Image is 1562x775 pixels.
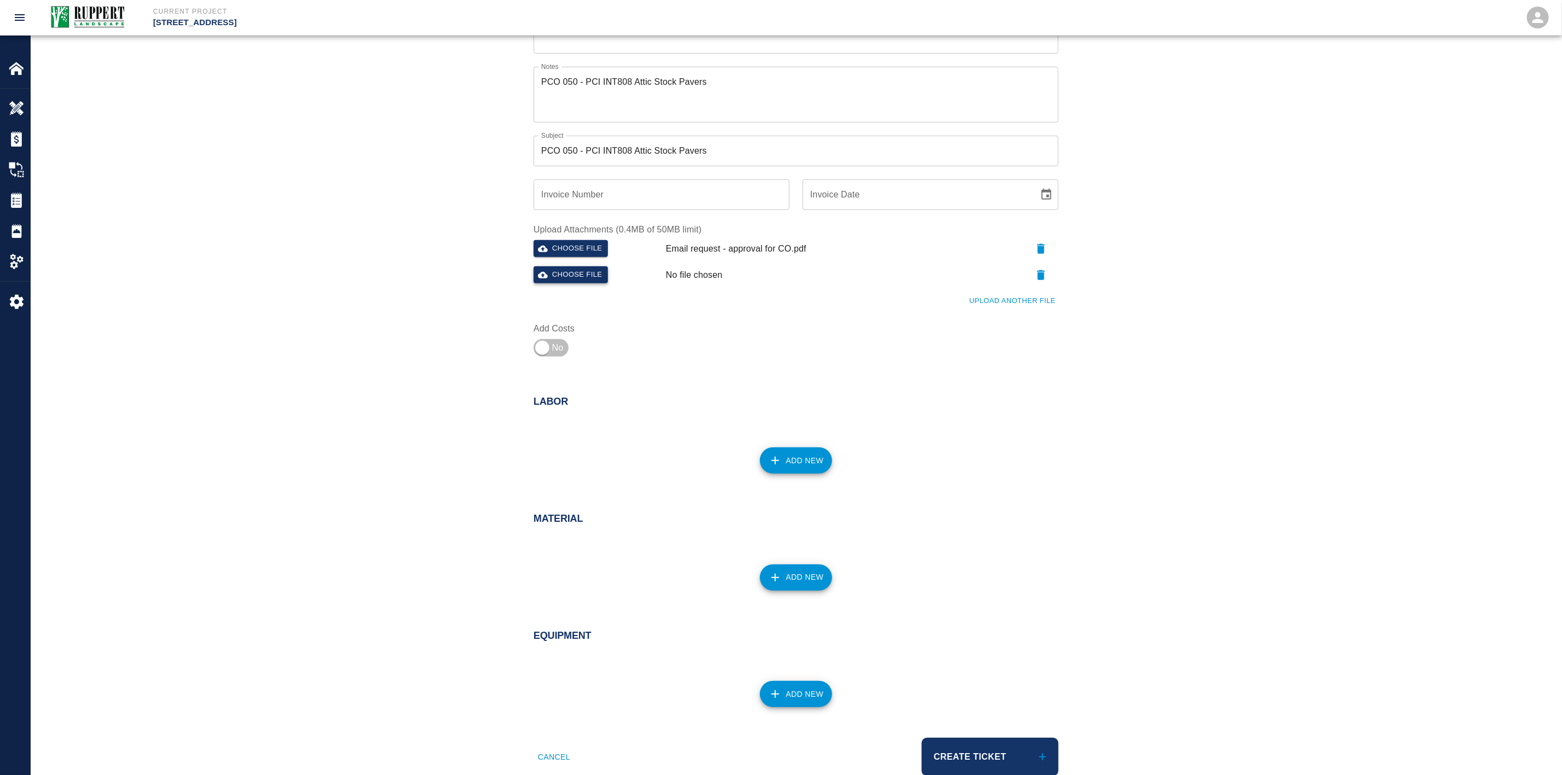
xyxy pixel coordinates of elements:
[153,7,840,16] p: Current Project
[666,269,723,282] p: No file chosen
[153,16,840,29] p: [STREET_ADDRESS]
[534,396,1058,408] h2: Labor
[760,447,833,474] button: Add New
[534,223,1058,236] label: Upload Attachments (0.4MB of 50MB limit)
[967,293,1058,310] button: Upload Another File
[666,242,806,255] p: Email request - approval for CO.pdf
[39,3,131,32] img: Ruppert Landscaping
[1507,722,1562,775] iframe: Chat Widget
[541,62,559,71] label: Notes
[534,630,1058,642] h2: Equipment
[760,564,833,591] button: Add New
[1036,184,1057,206] button: Choose date
[760,681,833,707] button: Add New
[534,322,655,335] label: Add Costs
[541,131,564,140] label: Subject
[541,75,1051,113] textarea: PCO 050 - PCI INT808 Attic Stock Pavers
[7,4,33,31] button: open drawer
[534,266,608,283] button: Choose file
[803,179,1031,210] input: mm/dd/yyyy
[534,240,608,257] button: Choose file
[534,513,1058,525] h2: Material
